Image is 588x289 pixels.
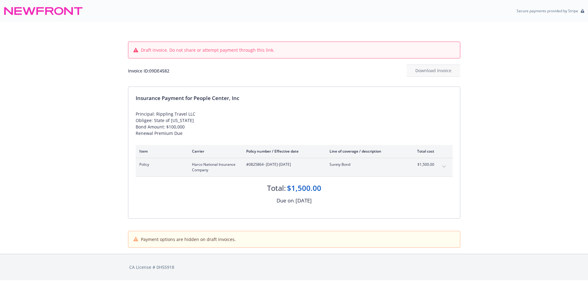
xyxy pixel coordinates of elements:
div: Due on [277,197,294,205]
div: Line of coverage / description [330,149,401,154]
div: Total cost [411,149,434,154]
span: Surety Bond [330,162,401,167]
div: Policy number / Effective date [246,149,320,154]
div: CA License # 0H55918 [129,264,459,270]
span: Payment options are hidden on draft invoices. [141,236,236,243]
span: Policy [139,162,182,167]
span: $1,500.00 [411,162,434,167]
div: PolicyHarco National Insurance Company#0825864- [DATE]-[DATE]Surety Bond$1,500.00expand content [136,158,453,176]
div: Download Invoice [407,65,460,76]
span: #0825864 - [DATE]-[DATE] [246,162,320,167]
div: Principal: Rippling Travel LLC Obligee: State of [US_STATE] Bond Amount: $100,000 Renewal Premium... [136,111,453,136]
p: Secure payments provided by Stripe [517,8,578,13]
div: Invoice ID: 09DE4582 [128,68,169,74]
div: [DATE] [296,197,312,205]
div: Carrier [192,149,236,154]
div: Item [139,149,182,154]
span: Harco National Insurance Company [192,162,236,173]
div: Insurance Payment for People Center, Inc [136,94,453,102]
button: expand content [439,162,449,172]
div: Total: [267,183,286,193]
div: $1,500.00 [287,183,321,193]
span: Draft invoice. Do not share or attempt payment through this link. [141,47,274,53]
